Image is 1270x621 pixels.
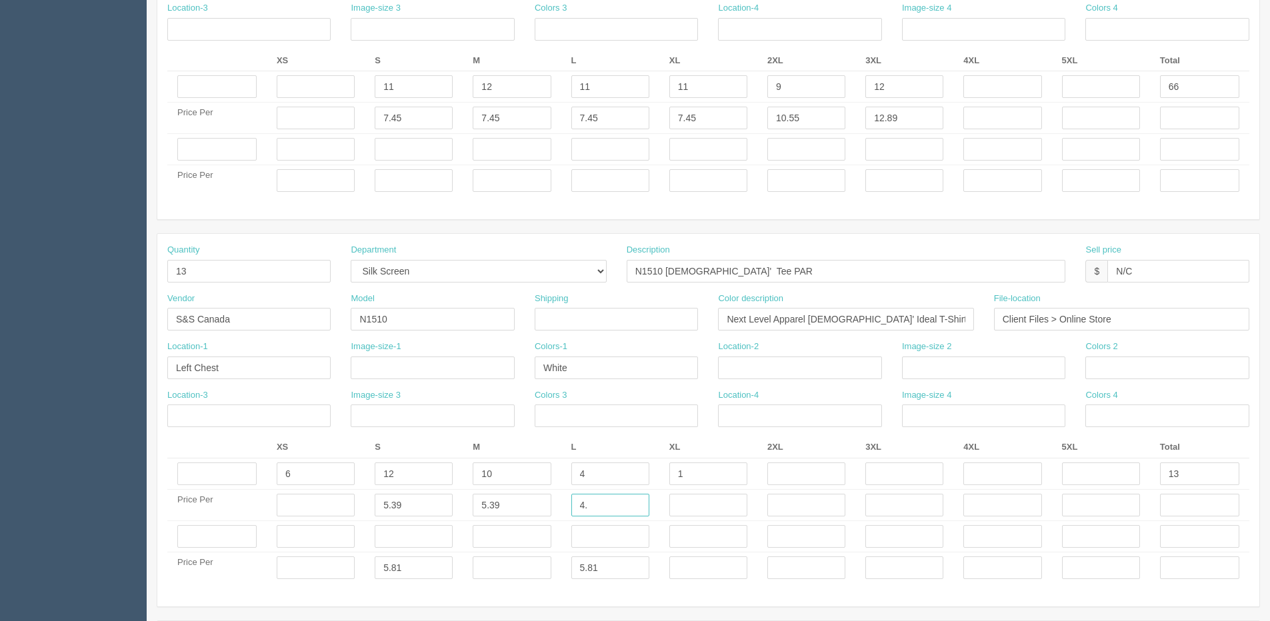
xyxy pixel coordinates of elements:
label: Quantity [167,244,199,257]
th: 3XL [855,51,953,71]
th: 4XL [953,51,1051,71]
td: Price Per [167,490,267,521]
label: Colors 2 [1085,340,1117,353]
th: L [561,51,659,71]
label: Image-size-1 [351,340,401,353]
th: 2XL [757,51,855,71]
label: Location-4 [718,389,759,402]
label: Location-3 [167,2,208,15]
label: Image-size 3 [351,2,400,15]
th: M [463,51,561,71]
td: Price Per [167,103,267,134]
th: 5XL [1052,51,1150,71]
div: $ [1085,260,1107,283]
th: XS [267,51,365,71]
th: 2XL [757,437,855,458]
label: Sell price [1085,244,1121,257]
label: Vendor [167,293,195,305]
th: Total [1150,51,1249,71]
th: Total [1150,437,1249,458]
th: L [561,437,659,458]
label: Colors 3 [535,389,567,402]
label: Colors-1 [535,340,567,353]
label: Colors 4 [1085,389,1117,402]
label: Color description [718,293,783,305]
td: Price Per [167,552,267,584]
label: File-location [994,293,1041,305]
th: 4XL [953,437,1051,458]
label: Image-size 4 [902,389,951,402]
th: 3XL [855,437,953,458]
th: S [365,437,463,458]
label: Colors 4 [1085,2,1117,15]
th: 5XL [1052,437,1150,458]
label: Shipping [535,293,569,305]
label: Location-1 [167,340,208,353]
th: XS [267,437,365,458]
th: M [463,437,561,458]
label: Colors 3 [535,2,567,15]
label: Location-3 [167,389,208,402]
label: Image-size 3 [351,389,400,402]
th: XL [659,437,757,458]
label: Image-size 4 [902,2,951,15]
td: Price Per [167,165,267,197]
label: Image-size 2 [902,340,951,353]
th: XL [659,51,757,71]
label: Model [351,293,374,305]
label: Location-4 [718,2,759,15]
label: Location-2 [718,340,759,353]
label: Department [351,244,396,257]
label: Description [627,244,670,257]
th: S [365,51,463,71]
